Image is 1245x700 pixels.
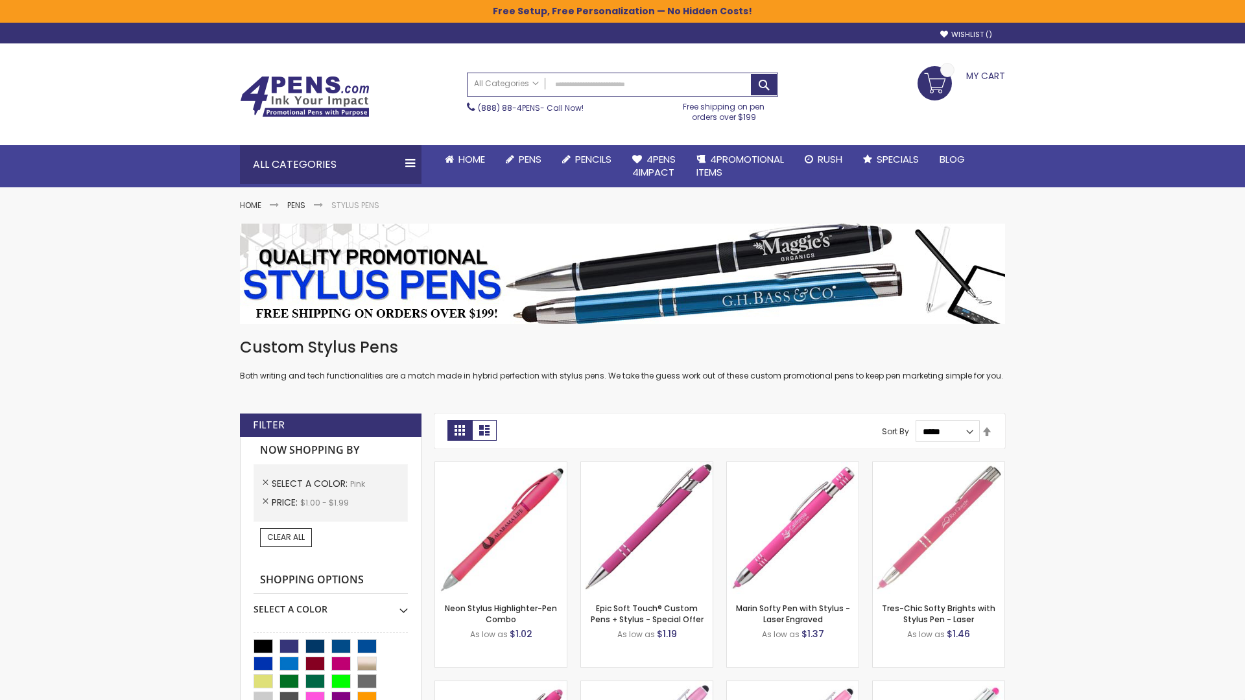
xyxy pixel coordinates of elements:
[253,418,285,432] strong: Filter
[435,681,567,692] a: Ellipse Softy Brights with Stylus Pen - Laser-Pink
[272,477,350,490] span: Select A Color
[240,337,1005,382] div: Both writing and tech functionalities are a match made in hybrid perfection with stylus pens. We ...
[447,420,472,441] strong: Grid
[686,145,794,187] a: 4PROMOTIONALITEMS
[581,461,713,472] a: 4P-MS8B-Pink
[287,200,305,211] a: Pens
[907,629,945,640] span: As low as
[794,145,853,174] a: Rush
[947,627,970,640] span: $1.46
[762,629,800,640] span: As low as
[929,145,975,174] a: Blog
[940,30,992,40] a: Wishlist
[300,497,349,508] span: $1.00 - $1.99
[727,461,859,472] a: Marin Softy Pen with Stylus - Laser Engraved-Pink
[853,145,929,174] a: Specials
[940,152,965,166] span: Blog
[470,629,508,640] span: As low as
[882,426,909,437] label: Sort By
[617,629,655,640] span: As low as
[727,681,859,692] a: Ellipse Stylus Pen - ColorJet-Pink
[478,102,584,113] span: - Call Now!
[254,566,408,594] strong: Shopping Options
[435,462,567,594] img: Neon Stylus Highlighter-Pen Combo-Pink
[873,461,1004,472] a: Tres-Chic Softy Brights with Stylus Pen - Laser-Pink
[552,145,622,174] a: Pencils
[877,152,919,166] span: Specials
[581,681,713,692] a: Ellipse Stylus Pen - LaserMax-Pink
[267,531,305,542] span: Clear All
[331,200,379,211] strong: Stylus Pens
[801,627,824,640] span: $1.37
[434,145,495,174] a: Home
[240,337,1005,358] h1: Custom Stylus Pens
[882,603,995,624] a: Tres-Chic Softy Brights with Stylus Pen - Laser
[727,462,859,594] img: Marin Softy Pen with Stylus - Laser Engraved-Pink
[474,78,539,89] span: All Categories
[458,152,485,166] span: Home
[254,594,408,616] div: Select A Color
[272,496,300,509] span: Price
[873,681,1004,692] a: Tres-Chic Softy with Stylus Top Pen - ColorJet-Pink
[581,462,713,594] img: 4P-MS8B-Pink
[478,102,540,113] a: (888) 88-4PENS
[240,76,370,117] img: 4Pens Custom Pens and Promotional Products
[495,145,552,174] a: Pens
[468,73,545,95] a: All Categories
[736,603,850,624] a: Marin Softy Pen with Stylus - Laser Engraved
[591,603,704,624] a: Epic Soft Touch® Custom Pens + Stylus - Special Offer
[519,152,541,166] span: Pens
[435,461,567,472] a: Neon Stylus Highlighter-Pen Combo-Pink
[240,145,421,184] div: All Categories
[445,603,557,624] a: Neon Stylus Highlighter-Pen Combo
[696,152,784,179] span: 4PROMOTIONAL ITEMS
[670,97,779,122] div: Free shipping on pen orders over $199
[260,528,312,546] a: Clear All
[622,145,686,187] a: 4Pens4impact
[632,152,676,179] span: 4Pens 4impact
[873,462,1004,594] img: Tres-Chic Softy Brights with Stylus Pen - Laser-Pink
[350,478,365,489] span: Pink
[818,152,842,166] span: Rush
[510,627,532,640] span: $1.02
[254,437,408,464] strong: Now Shopping by
[240,224,1005,324] img: Stylus Pens
[240,200,261,211] a: Home
[657,627,677,640] span: $1.19
[575,152,611,166] span: Pencils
